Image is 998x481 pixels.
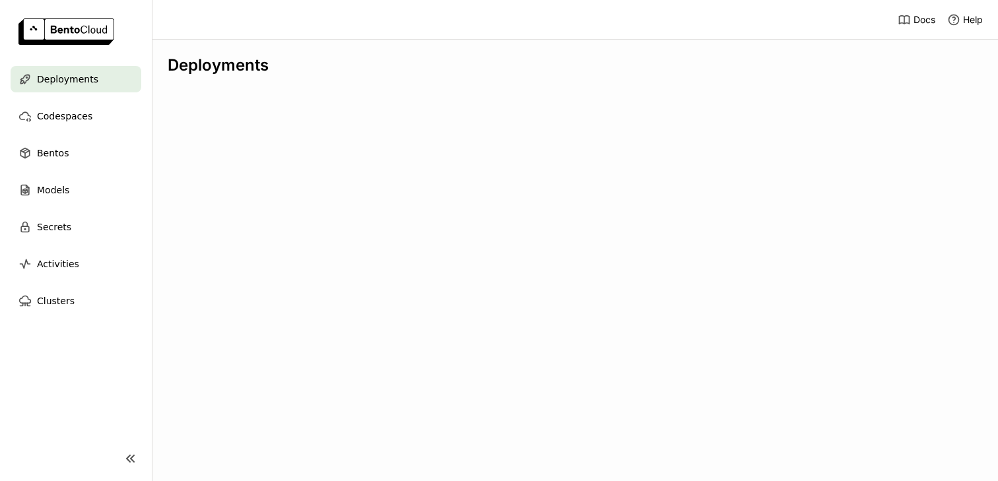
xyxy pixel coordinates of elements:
a: Clusters [11,288,141,314]
a: Docs [898,13,935,26]
span: Activities [37,256,79,272]
a: Models [11,177,141,203]
span: Models [37,182,69,198]
img: logo [18,18,114,45]
div: Deployments [168,55,982,75]
a: Secrets [11,214,141,240]
div: Help [947,13,983,26]
span: Codespaces [37,108,92,124]
a: Activities [11,251,141,277]
span: Deployments [37,71,98,87]
span: Docs [914,14,935,26]
span: Clusters [37,293,75,309]
span: Help [963,14,983,26]
a: Bentos [11,140,141,166]
span: Secrets [37,219,71,235]
span: Bentos [37,145,69,161]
